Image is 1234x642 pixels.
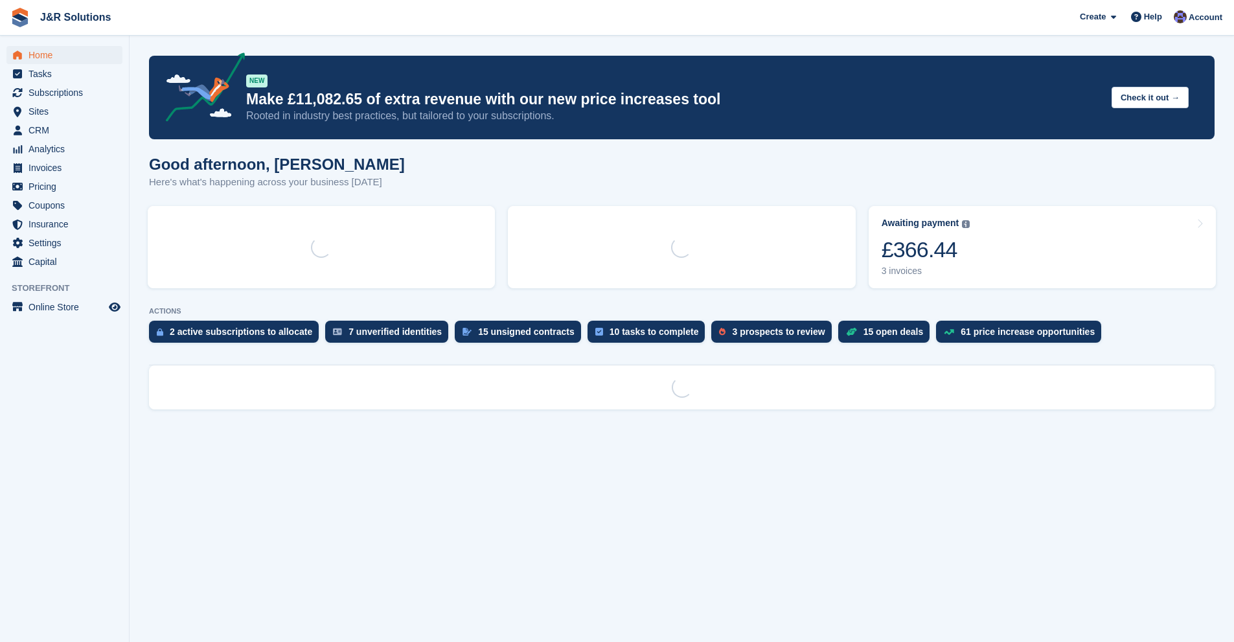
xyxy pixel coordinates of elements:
[6,46,122,64] a: menu
[6,215,122,233] a: menu
[6,121,122,139] a: menu
[6,298,122,316] a: menu
[29,178,106,196] span: Pricing
[29,65,106,83] span: Tasks
[348,327,442,337] div: 7 unverified identities
[29,298,106,316] span: Online Store
[882,218,959,229] div: Awaiting payment
[107,299,122,315] a: Preview store
[29,46,106,64] span: Home
[29,140,106,158] span: Analytics
[1174,10,1187,23] img: Morgan Brown
[29,159,106,177] span: Invoices
[6,84,122,102] a: menu
[882,266,970,277] div: 3 invoices
[12,282,129,295] span: Storefront
[6,253,122,271] a: menu
[10,8,30,27] img: stora-icon-8386f47178a22dfd0bd8f6a31ec36ba5ce8667c1dd55bd0f319d3a0aa187defe.svg
[246,75,268,87] div: NEW
[29,84,106,102] span: Subscriptions
[333,328,342,336] img: verify_identity-adf6edd0f0f0b5bbfe63781bf79b02c33cf7c696d77639b501bdc392416b5a36.svg
[478,327,575,337] div: 15 unsigned contracts
[936,321,1108,349] a: 61 price increase opportunities
[1189,11,1222,24] span: Account
[6,196,122,214] a: menu
[6,65,122,83] a: menu
[6,234,122,252] a: menu
[246,90,1101,109] p: Make £11,082.65 of extra revenue with our new price increases tool
[588,321,712,349] a: 10 tasks to complete
[149,175,405,190] p: Here's what's happening across your business [DATE]
[6,159,122,177] a: menu
[732,327,825,337] div: 3 prospects to review
[610,327,699,337] div: 10 tasks to complete
[325,321,455,349] a: 7 unverified identities
[29,102,106,120] span: Sites
[6,140,122,158] a: menu
[463,328,472,336] img: contract_signature_icon-13c848040528278c33f63329250d36e43548de30e8caae1d1a13099fd9432cc5.svg
[719,328,726,336] img: prospect-51fa495bee0391a8d652442698ab0144808aea92771e9ea1ae160a38d050c398.svg
[846,327,857,336] img: deal-1b604bf984904fb50ccaf53a9ad4b4a5d6e5aea283cecdc64d6e3604feb123c2.svg
[6,178,122,196] a: menu
[29,253,106,271] span: Capital
[170,327,312,337] div: 2 active subscriptions to allocate
[882,236,970,263] div: £366.44
[944,329,954,335] img: price_increase_opportunities-93ffe204e8149a01c8c9dc8f82e8f89637d9d84a8eef4429ea346261dce0b2c0.svg
[149,155,405,173] h1: Good afternoon, [PERSON_NAME]
[1144,10,1162,23] span: Help
[29,121,106,139] span: CRM
[1112,87,1189,108] button: Check it out →
[157,328,163,336] img: active_subscription_to_allocate_icon-d502201f5373d7db506a760aba3b589e785aa758c864c3986d89f69b8ff3...
[863,327,924,337] div: 15 open deals
[455,321,588,349] a: 15 unsigned contracts
[6,102,122,120] a: menu
[29,215,106,233] span: Insurance
[869,206,1216,288] a: Awaiting payment £366.44 3 invoices
[595,328,603,336] img: task-75834270c22a3079a89374b754ae025e5fb1db73e45f91037f5363f120a921f8.svg
[149,321,325,349] a: 2 active subscriptions to allocate
[29,234,106,252] span: Settings
[246,109,1101,123] p: Rooted in industry best practices, but tailored to your subscriptions.
[838,321,937,349] a: 15 open deals
[962,220,970,228] img: icon-info-grey-7440780725fd019a000dd9b08b2336e03edf1995a4989e88bcd33f0948082b44.svg
[961,327,1095,337] div: 61 price increase opportunities
[35,6,116,28] a: J&R Solutions
[149,307,1215,315] p: ACTIONS
[711,321,838,349] a: 3 prospects to review
[29,196,106,214] span: Coupons
[155,52,246,126] img: price-adjustments-announcement-icon-8257ccfd72463d97f412b2fc003d46551f7dbcb40ab6d574587a9cd5c0d94...
[1080,10,1106,23] span: Create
